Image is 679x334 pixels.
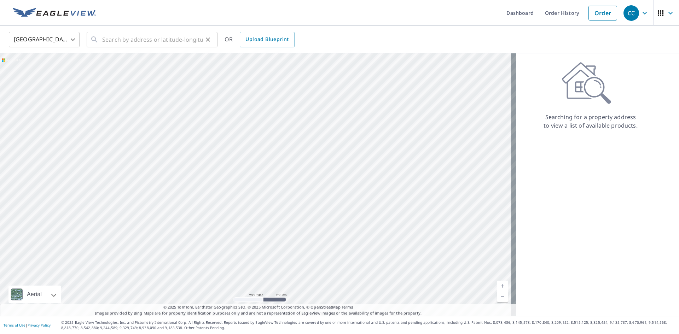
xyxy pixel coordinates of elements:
div: CC [623,5,639,21]
a: Current Level 5, Zoom In [497,281,508,291]
img: EV Logo [13,8,96,18]
a: Current Level 5, Zoom Out [497,291,508,302]
button: Clear [203,35,213,45]
p: | [4,323,51,327]
span: Upload Blueprint [245,35,289,44]
a: OpenStreetMap [311,304,340,310]
div: Aerial [8,286,61,303]
div: Aerial [25,286,44,303]
div: OR [225,32,295,47]
a: Upload Blueprint [240,32,294,47]
a: Order [588,6,617,20]
a: Privacy Policy [28,323,51,328]
div: [GEOGRAPHIC_DATA] [9,30,80,49]
a: Terms of Use [4,323,25,328]
input: Search by address or latitude-longitude [102,30,203,49]
p: Searching for a property address to view a list of available products. [543,113,638,130]
a: Terms [342,304,353,310]
p: © 2025 Eagle View Technologies, Inc. and Pictometry International Corp. All Rights Reserved. Repo... [61,320,675,330]
span: © 2025 TomTom, Earthstar Geographics SIO, © 2025 Microsoft Corporation, © [163,304,353,310]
